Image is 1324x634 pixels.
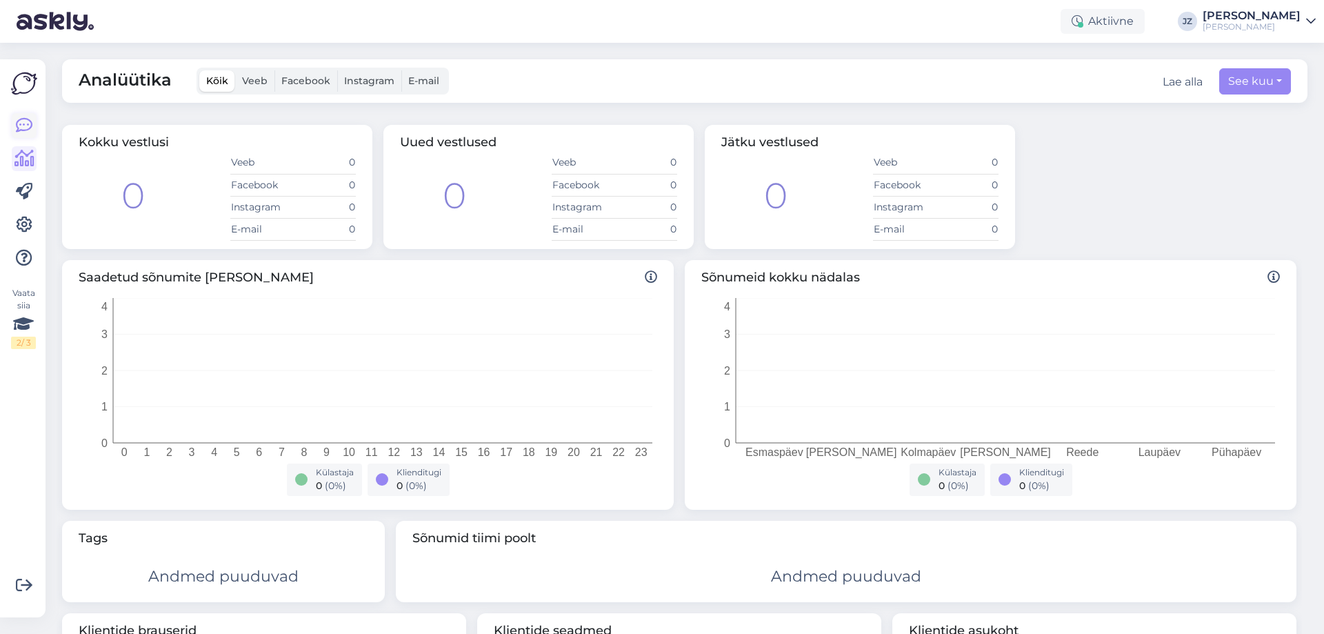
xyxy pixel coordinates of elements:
td: Veeb [552,152,614,174]
span: 0 [316,479,322,492]
tspan: 17 [500,446,512,458]
td: 0 [936,152,999,174]
tspan: 21 [590,446,603,458]
div: [PERSON_NAME] [1203,21,1301,32]
td: Instagram [230,196,293,218]
tspan: 0 [121,446,128,458]
tspan: 15 [455,446,468,458]
a: [PERSON_NAME][PERSON_NAME] [1203,10,1316,32]
div: Aktiivne [1061,9,1145,34]
span: E-mail [408,75,439,87]
tspan: 8 [301,446,308,458]
tspan: [PERSON_NAME] [960,446,1051,459]
td: 0 [936,174,999,196]
td: 0 [936,218,999,240]
tspan: 23 [635,446,648,458]
tspan: Reede [1066,446,1099,458]
tspan: 10 [343,446,355,458]
tspan: 4 [211,446,217,458]
tspan: 2 [101,364,108,376]
td: Instagram [873,196,936,218]
td: Facebook [873,174,936,196]
div: 0 [121,169,145,223]
span: Instagram [344,75,394,87]
span: Facebook [281,75,330,87]
span: ( 0 %) [947,479,969,492]
td: E-mail [552,218,614,240]
tspan: 0 [101,437,108,448]
div: Andmed puuduvad [148,565,299,588]
div: [PERSON_NAME] [1203,10,1301,21]
tspan: 5 [234,446,240,458]
tspan: 14 [433,446,445,458]
tspan: 12 [388,446,400,458]
td: 0 [293,196,356,218]
tspan: 2 [166,446,172,458]
img: Askly Logo [11,70,37,97]
span: Jätku vestlused [721,135,819,150]
tspan: 9 [323,446,330,458]
span: 0 [1019,479,1025,492]
tspan: 1 [101,401,108,413]
span: 0 [939,479,945,492]
tspan: 0 [724,437,730,448]
span: Saadetud sõnumite [PERSON_NAME] [79,268,657,287]
tspan: Pühapäev [1212,446,1261,458]
td: 0 [936,196,999,218]
tspan: 2 [724,364,730,376]
tspan: [PERSON_NAME] [806,446,897,459]
span: ( 0 %) [325,479,346,492]
button: Lae alla [1163,74,1203,90]
tspan: 11 [365,446,378,458]
tspan: 20 [568,446,580,458]
tspan: 1 [143,446,150,458]
div: Andmed puuduvad [771,565,921,588]
td: Veeb [230,152,293,174]
tspan: 3 [101,328,108,340]
tspan: Laupäev [1139,446,1181,458]
tspan: 4 [101,300,108,312]
td: 0 [614,196,677,218]
td: 0 [293,174,356,196]
td: E-mail [873,218,936,240]
div: 0 [443,169,466,223]
span: Kõik [206,75,228,87]
tspan: Esmaspäev [745,446,803,458]
tspan: 4 [724,300,730,312]
td: 0 [614,152,677,174]
tspan: 1 [724,401,730,413]
span: ( 0 %) [405,479,427,492]
tspan: 18 [523,446,535,458]
tspan: Kolmapäev [901,446,956,458]
td: Veeb [873,152,936,174]
tspan: 13 [410,446,423,458]
span: Sõnumeid kokku nädalas [701,268,1280,287]
tspan: 22 [612,446,625,458]
td: Facebook [552,174,614,196]
tspan: 7 [279,446,285,458]
div: Külastaja [939,466,976,479]
span: Analüütika [79,68,172,95]
td: 0 [614,218,677,240]
div: Klienditugi [1019,466,1064,479]
span: 0 [397,479,403,492]
td: 0 [614,174,677,196]
td: Facebook [230,174,293,196]
span: Uued vestlused [400,135,496,150]
div: Külastaja [316,466,354,479]
tspan: 3 [724,328,730,340]
td: E-mail [230,218,293,240]
span: ( 0 %) [1028,479,1050,492]
div: 0 [764,169,788,223]
div: Klienditugi [397,466,441,479]
tspan: 6 [256,446,262,458]
span: Tags [79,529,368,548]
tspan: 19 [545,446,557,458]
tspan: 16 [478,446,490,458]
span: Kokku vestlusi [79,135,169,150]
div: 2 / 3 [11,337,36,349]
td: Instagram [552,196,614,218]
div: Vaata siia [11,287,36,349]
span: Veeb [242,75,268,87]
